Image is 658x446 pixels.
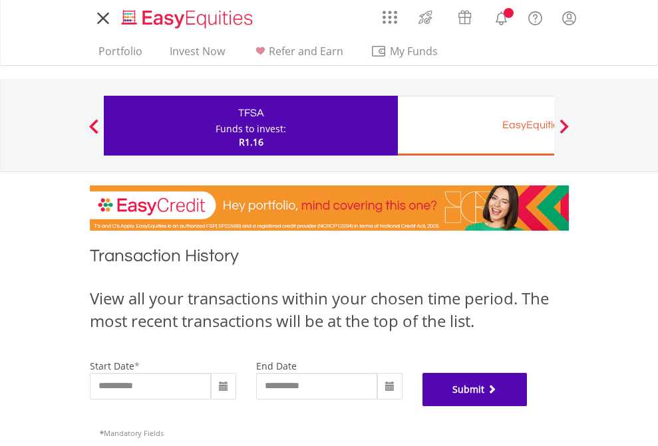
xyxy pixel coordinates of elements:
[216,122,286,136] div: Funds to invest:
[269,44,343,58] span: Refer and Earn
[116,3,258,30] a: Home page
[239,136,263,148] span: R1.16
[247,45,349,65] a: Refer and Earn
[90,360,134,372] label: start date
[454,7,476,28] img: vouchers-v2.svg
[551,126,577,139] button: Next
[414,7,436,28] img: thrive-v2.svg
[552,3,586,33] a: My Profile
[164,45,230,65] a: Invest Now
[81,126,107,139] button: Previous
[518,3,552,30] a: FAQ's and Support
[383,10,397,25] img: grid-menu-icon.svg
[119,8,258,30] img: EasyEquities_Logo.png
[422,373,528,406] button: Submit
[90,244,569,274] h1: Transaction History
[93,45,148,65] a: Portfolio
[112,104,390,122] div: TFSA
[371,43,458,60] span: My Funds
[374,3,406,25] a: AppsGrid
[90,287,569,333] div: View all your transactions within your chosen time period. The most recent transactions will be a...
[445,3,484,28] a: Vouchers
[256,360,297,372] label: end date
[90,185,569,231] img: EasyCredit Promotion Banner
[484,3,518,30] a: Notifications
[100,428,164,438] span: Mandatory Fields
